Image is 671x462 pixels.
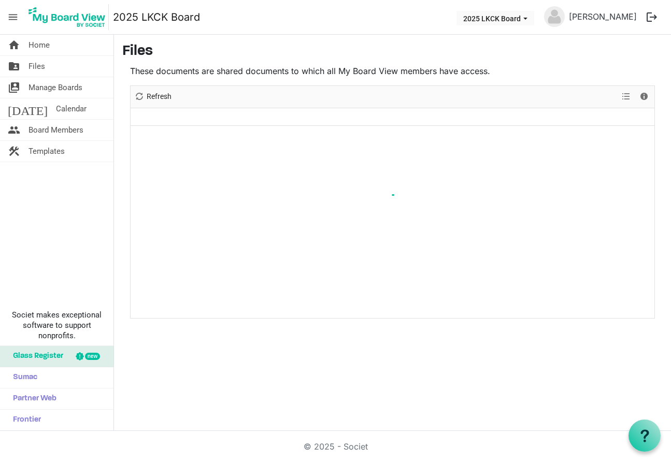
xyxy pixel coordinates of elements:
[122,43,663,61] h3: Files
[8,141,20,162] span: construction
[113,7,200,27] a: 2025 LKCK Board
[8,77,20,98] span: switch_account
[56,98,87,119] span: Calendar
[130,65,655,77] p: These documents are shared documents to which all My Board View members have access.
[565,6,641,27] a: [PERSON_NAME]
[28,77,82,98] span: Manage Boards
[8,367,37,388] span: Sumac
[8,410,41,430] span: Frontier
[456,11,534,25] button: 2025 LKCK Board dropdownbutton
[8,388,56,409] span: Partner Web
[8,56,20,77] span: folder_shared
[8,35,20,55] span: home
[3,7,23,27] span: menu
[28,120,83,140] span: Board Members
[25,4,113,30] a: My Board View Logo
[28,141,65,162] span: Templates
[641,6,663,28] button: logout
[28,35,50,55] span: Home
[28,56,45,77] span: Files
[8,346,63,367] span: Glass Register
[8,98,48,119] span: [DATE]
[25,4,109,30] img: My Board View Logo
[544,6,565,27] img: no-profile-picture.svg
[5,310,109,341] span: Societ makes exceptional software to support nonprofits.
[8,120,20,140] span: people
[85,353,100,360] div: new
[304,441,368,452] a: © 2025 - Societ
